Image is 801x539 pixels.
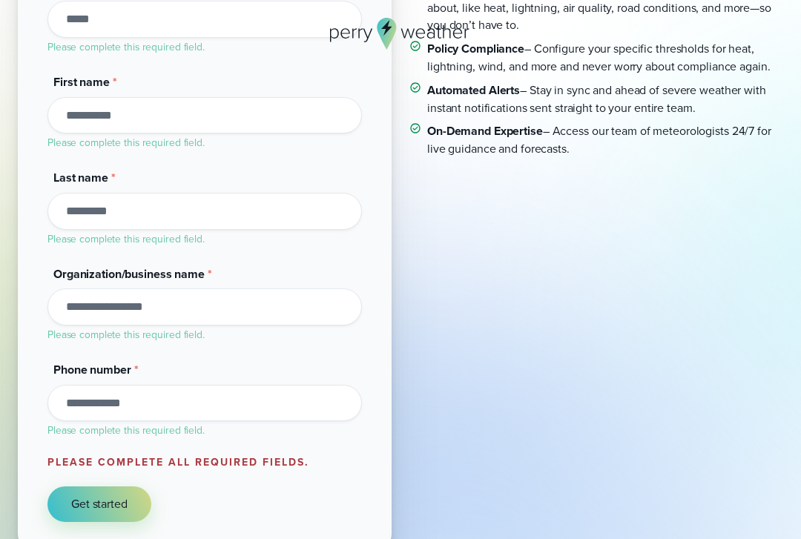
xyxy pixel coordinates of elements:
[53,169,108,186] span: Last name
[427,40,783,76] p: – Configure your specific thresholds for heat, lightning, wind, and more and never worry about co...
[53,73,110,90] span: First name
[427,122,783,158] p: – Access our team of meteorologists 24/7 for live guidance and forecasts.
[47,231,205,246] label: Please complete this required field.
[47,327,205,342] label: Please complete this required field.
[427,82,520,99] strong: Automated Alerts
[47,135,205,150] label: Please complete this required field.
[427,82,783,117] p: – Stay in sync and ahead of severe weather with instant notifications sent straight to your entir...
[71,495,128,513] span: Get started
[47,454,309,470] label: Please complete all required fields.
[47,423,205,437] label: Please complete this required field.
[47,486,151,522] button: Get started
[427,122,543,139] strong: On-Demand Expertise
[47,39,205,54] label: Please complete this required field.
[53,265,205,282] span: Organization/business name
[53,361,131,378] span: Phone number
